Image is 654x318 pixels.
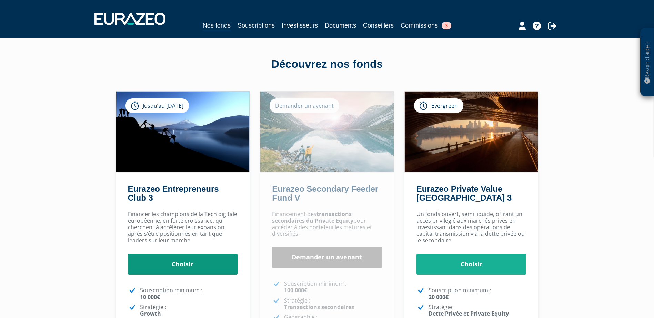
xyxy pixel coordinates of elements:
a: Eurazeo Private Value [GEOGRAPHIC_DATA] 3 [416,184,512,202]
p: Un fonds ouvert, semi liquide, offrant un accès privilégié aux marchés privés en investissant dan... [416,211,526,244]
div: Découvrez nos fonds [131,56,524,72]
div: Demander un avenant [270,98,339,113]
p: Souscription minimum : [284,280,382,294]
strong: 100 000€ [284,286,307,294]
a: Demander un avenant [272,247,382,268]
a: Investisseurs [282,21,318,30]
a: Choisir [416,254,526,275]
p: Financer les champions de la Tech digitale européenne, en forte croissance, qui cherchent à accél... [128,211,238,244]
div: Evergreen [414,98,463,113]
p: Souscription minimum : [429,287,526,300]
a: Nos fonds [203,21,231,31]
a: Souscriptions [238,21,275,30]
a: Choisir [128,254,238,275]
img: 1732889491-logotype_eurazeo_blanc_rvb.png [94,13,165,25]
a: Conseillers [363,21,394,30]
strong: 20 000€ [429,293,449,301]
div: Jusqu’au [DATE] [125,98,189,113]
p: Stratégie : [429,304,526,317]
a: Commissions3 [401,21,451,30]
strong: Dette Privée et Private Equity [429,310,509,317]
p: Stratégie : [140,304,238,317]
p: Stratégie : [284,297,382,310]
strong: transactions secondaires du Private Equity [272,210,353,224]
img: Eurazeo Entrepreneurs Club 3 [116,92,250,172]
a: Documents [325,21,356,30]
a: Eurazeo Secondary Feeder Fund V [272,184,378,202]
a: Eurazeo Entrepreneurs Club 3 [128,184,219,202]
strong: Growth [140,310,161,317]
span: 3 [442,22,451,29]
img: Eurazeo Secondary Feeder Fund V [260,92,394,172]
p: Souscription minimum : [140,287,238,300]
img: Eurazeo Private Value Europe 3 [405,92,538,172]
strong: Transactions secondaires [284,303,354,311]
strong: 10 000€ [140,293,160,301]
p: Besoin d'aide ? [643,31,651,93]
p: Financement des pour accéder à des portefeuilles matures et diversifiés. [272,211,382,237]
